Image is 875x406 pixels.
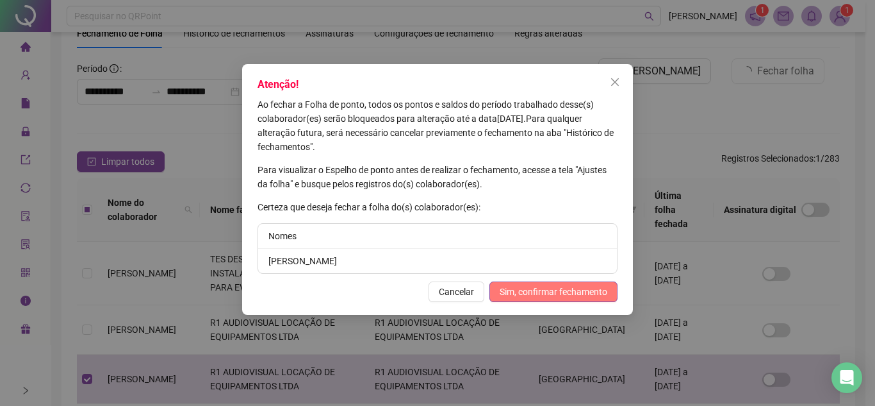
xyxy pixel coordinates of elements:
[605,72,625,92] button: Close
[500,285,607,299] span: Sim, confirmar fechamento
[258,249,617,273] li: [PERSON_NAME]
[610,77,620,87] span: close
[429,282,484,302] button: Cancelar
[258,78,298,90] span: Atenção!
[268,231,297,241] span: Nomes
[489,282,617,302] button: Sim, confirmar fechamento
[258,99,594,124] span: Ao fechar a Folha de ponto, todos os pontos e saldos do período trabalhado desse(s) colaborador(e...
[831,362,862,393] div: Open Intercom Messenger
[258,165,607,189] span: Para visualizar o Espelho de ponto antes de realizar o fechamento, acesse a tela "Ajustes da folh...
[258,202,480,212] span: Certeza que deseja fechar a folha do(s) colaborador(es):
[258,114,614,152] span: Para qualquer alteração futura, será necessário cancelar previamente o fechamento na aba "Históri...
[439,285,474,299] span: Cancelar
[258,97,617,154] p: [DATE] .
